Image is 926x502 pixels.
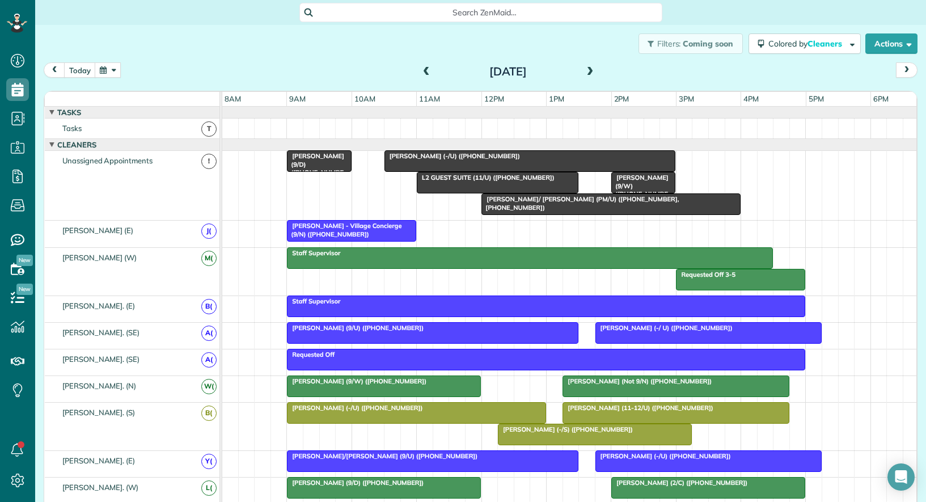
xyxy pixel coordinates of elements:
[611,479,748,487] span: [PERSON_NAME] (2/C) ([PHONE_NUMBER])
[871,94,891,103] span: 6pm
[60,381,138,390] span: [PERSON_NAME]. (N)
[60,253,139,262] span: [PERSON_NAME] (W)
[201,352,217,368] span: A(
[482,94,506,103] span: 12pm
[60,408,137,417] span: [PERSON_NAME]. (S)
[675,271,736,279] span: Requested Off 3-5
[60,301,137,310] span: [PERSON_NAME]. (E)
[416,174,555,182] span: L2 GUEST SUITE (11/U) ([PHONE_NUMBER])
[16,255,33,266] span: New
[286,351,335,358] span: Requested Off
[286,249,341,257] span: Staff Supervisor
[286,479,424,487] span: [PERSON_NAME] (9/D) ([PHONE_NUMBER])
[612,94,632,103] span: 2pm
[201,454,217,469] span: Y(
[417,94,442,103] span: 11am
[55,140,99,149] span: Cleaners
[201,326,217,341] span: A(
[807,39,844,49] span: Cleaners
[286,297,341,305] span: Staff Supervisor
[865,33,917,54] button: Actions
[683,39,734,49] span: Coming soon
[562,404,713,412] span: [PERSON_NAME] (11-12/U) ([PHONE_NUMBER])
[749,33,861,54] button: Colored byCleaners
[595,452,732,460] span: [PERSON_NAME] (-/U) ([PHONE_NUMBER])
[201,121,217,137] span: T
[806,94,826,103] span: 5pm
[497,425,633,433] span: [PERSON_NAME] (-/S) ([PHONE_NUMBER])
[896,62,917,78] button: next
[201,379,217,394] span: W(
[352,94,378,103] span: 10am
[768,39,846,49] span: Colored by
[201,154,217,169] span: !
[60,355,142,364] span: [PERSON_NAME]. (SE)
[287,94,308,103] span: 9am
[611,174,669,206] span: [PERSON_NAME] (9/W) ([PHONE_NUMBER])
[60,456,137,465] span: [PERSON_NAME]. (E)
[741,94,761,103] span: 4pm
[201,251,217,266] span: M(
[60,226,136,235] span: [PERSON_NAME] (E)
[384,152,521,160] span: [PERSON_NAME] (-/U) ([PHONE_NUMBER])
[887,463,915,491] div: Open Intercom Messenger
[201,299,217,314] span: B(
[60,328,142,337] span: [PERSON_NAME]. (SE)
[222,94,243,103] span: 8am
[286,452,478,460] span: [PERSON_NAME]/[PERSON_NAME] (9/U) ([PHONE_NUMBER])
[562,377,712,385] span: [PERSON_NAME] (Not 9/N) ([PHONE_NUMBER])
[16,284,33,295] span: New
[481,195,679,211] span: [PERSON_NAME]/ [PERSON_NAME] (PM/U) ([PHONE_NUMBER], [PHONE_NUMBER])
[64,62,96,78] button: today
[657,39,681,49] span: Filters:
[60,483,141,492] span: [PERSON_NAME]. (W)
[201,406,217,421] span: B(
[201,223,217,239] span: J(
[595,324,733,332] span: [PERSON_NAME] (-/ U) ([PHONE_NUMBER])
[676,94,696,103] span: 3pm
[437,65,579,78] h2: [DATE]
[201,480,217,496] span: L(
[286,152,344,184] span: [PERSON_NAME] (9/D) ([PHONE_NUMBER])
[547,94,566,103] span: 1pm
[286,324,424,332] span: [PERSON_NAME] (9/U) ([PHONE_NUMBER])
[286,404,423,412] span: [PERSON_NAME] (-/U) ([PHONE_NUMBER])
[55,108,83,117] span: Tasks
[286,377,427,385] span: [PERSON_NAME] (9/W) ([PHONE_NUMBER])
[44,62,65,78] button: prev
[286,222,401,238] span: [PERSON_NAME] - Village Concierge (9/N) ([PHONE_NUMBER])
[60,156,155,165] span: Unassigned Appointments
[60,124,84,133] span: Tasks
